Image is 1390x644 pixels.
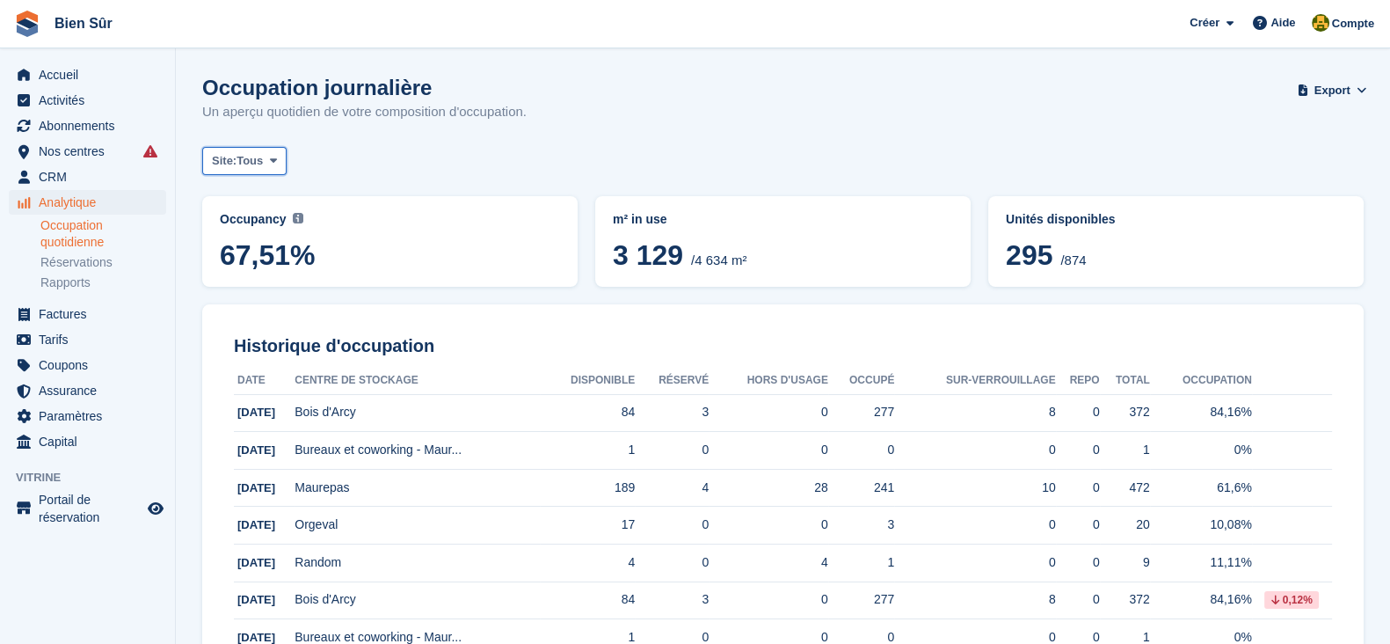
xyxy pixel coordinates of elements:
div: 0 [894,553,1055,572]
div: 0 [1056,590,1100,609]
td: 84,16% [1150,582,1252,619]
span: Nos centres [39,139,144,164]
span: 3 129 [613,239,683,271]
td: Maurepas [295,469,540,507]
td: 9 [1100,545,1150,582]
span: Coupons [39,353,144,377]
span: m² in use [613,212,666,226]
div: 241 [828,479,894,497]
td: 0 [635,507,709,545]
td: Orgeval [295,507,540,545]
td: 0 [709,394,828,432]
div: 0 [894,516,1055,534]
span: [DATE] [237,443,275,457]
td: Bois d'Arcy [295,394,540,432]
span: Portail de réservation [39,491,144,526]
td: 10,08% [1150,507,1252,545]
td: 1 [540,432,635,470]
a: menu [9,88,166,113]
div: 0 [1056,403,1100,421]
div: 0 [828,441,894,459]
span: Abonnements [39,113,144,138]
td: 372 [1100,394,1150,432]
a: menu [9,429,166,454]
span: Site: [212,152,237,170]
div: 277 [828,590,894,609]
td: 84 [540,394,635,432]
div: 10 [894,479,1055,497]
span: [DATE] [237,556,275,569]
td: Random [295,545,540,582]
a: menu [9,190,166,215]
td: 0 [709,432,828,470]
th: Date [234,367,295,395]
a: menu [9,302,166,326]
button: Site: Tous [202,147,287,176]
a: menu [9,139,166,164]
a: Bien Sûr [47,9,120,38]
td: 189 [540,469,635,507]
a: Réservations [40,254,166,271]
span: CRM [39,165,144,189]
a: menu [9,62,166,87]
img: stora-icon-8386f47178a22dfd0bd8f6a31ec36ba5ce8667c1dd55bd0f319d3a0aa187defe.svg [14,11,40,37]
a: menu [9,327,166,352]
h1: Occupation journalière [202,76,527,99]
img: icon-info-grey-7440780725fd019a000dd9b08b2336e03edf1995a4989e88bcd33f0948082b44.svg [293,213,303,223]
span: /874 [1060,252,1086,267]
p: Un aperçu quotidien de votre composition d'occupation. [202,102,527,122]
span: Tous [237,152,263,170]
h2: Historique d'occupation [234,336,1332,356]
td: 84 [540,582,635,619]
span: Paramètres [39,404,144,428]
td: 0 [635,545,709,582]
span: [DATE] [237,593,275,606]
img: Fatima Kelaaoui [1312,14,1329,32]
span: Activités [39,88,144,113]
span: Vitrine [16,469,175,487]
td: 472 [1100,469,1150,507]
td: 0 [635,432,709,470]
th: Occupation [1150,367,1252,395]
td: 3 [635,394,709,432]
span: Factures [39,302,144,326]
div: 0 [1056,479,1100,497]
th: Centre de stockage [295,367,540,395]
span: Analytique [39,190,144,215]
span: Créer [1190,14,1219,32]
span: Unités disponibles [1006,212,1115,226]
td: Bureaux et coworking - Maur... [295,432,540,470]
td: 372 [1100,582,1150,619]
span: Occupancy [220,212,286,226]
i: Des échecs de synchronisation des entrées intelligentes se sont produits [143,144,157,158]
a: Rapports [40,274,166,291]
span: [DATE] [237,631,275,644]
span: Tarifs [39,327,144,352]
td: Bois d'Arcy [295,582,540,619]
td: 4 [709,545,828,582]
th: Repo [1056,367,1100,395]
span: Assurance [39,378,144,403]
th: Sur-verrouillage [894,367,1055,395]
div: 3 [828,516,894,534]
a: menu [9,165,166,189]
span: Accueil [39,62,144,87]
div: 8 [894,403,1055,421]
td: 0 [709,507,828,545]
span: 67,51% [220,239,560,271]
span: Compte [1332,15,1374,33]
th: Réservé [635,367,709,395]
td: 4 [540,545,635,582]
abbr: Current breakdown of %{unit} occupied [613,210,953,229]
div: 8 [894,590,1055,609]
span: Capital [39,429,144,454]
th: Disponible [540,367,635,395]
a: Occupation quotidienne [40,217,166,251]
th: Occupé [828,367,894,395]
span: Aide [1270,14,1295,32]
a: menu [9,353,166,377]
td: 20 [1100,507,1150,545]
th: Total [1100,367,1150,395]
td: 28 [709,469,828,507]
span: [DATE] [237,406,275,419]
